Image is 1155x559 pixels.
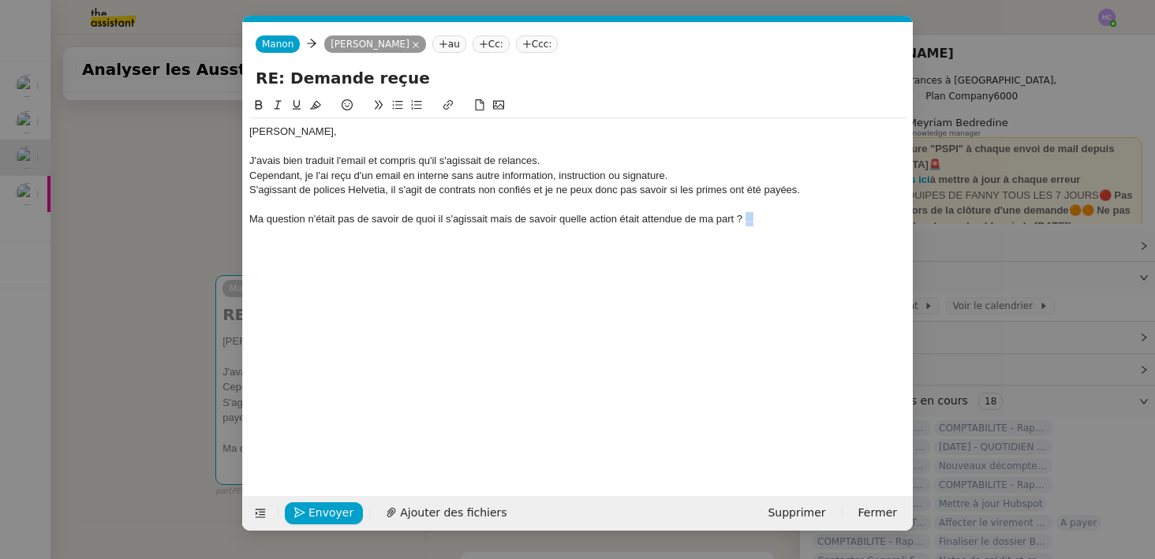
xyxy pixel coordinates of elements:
input: Subject [256,66,900,90]
div: J'avais bien traduit l'email et compris qu'il s'agissait de relances. [249,154,906,168]
button: Fermer [849,502,906,524]
span: Envoyer [308,504,353,522]
nz-tag: [PERSON_NAME] [324,35,426,53]
nz-tag: au [432,35,466,53]
nz-tag: Ccc: [516,35,559,53]
nz-tag: Cc: [473,35,510,53]
button: Envoyer [285,502,363,524]
button: Supprimer [758,502,835,524]
div: Cependant, je l'ai reçu d'un email en interne sans autre information, instruction ou signature. [249,169,906,183]
div: Ma question n'était pas de savoir de quoi il s'agissait mais de savoir quelle action était attend... [249,212,906,226]
span: Fermer [858,504,897,522]
span: Manon [262,39,293,50]
div: S'agissant de polices Helvetia, il s'agit de contrats non confiés et je ne peux donc pas savoir s... [249,183,906,197]
button: Ajouter des fichiers [376,502,516,524]
span: Supprimer [768,504,825,522]
span: Ajouter des fichiers [400,504,506,522]
div: [PERSON_NAME], [249,125,906,139]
